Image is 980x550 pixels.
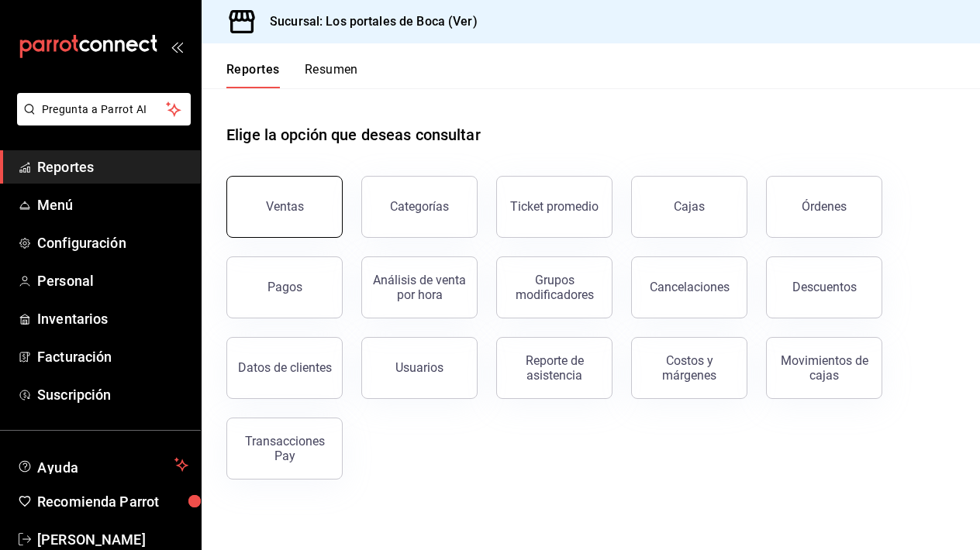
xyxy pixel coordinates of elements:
[37,455,168,474] span: Ayuda
[674,198,706,216] div: Cajas
[37,491,188,512] span: Recomienda Parrot
[631,256,747,318] button: Cancelaciones
[226,337,343,399] button: Datos de clientes
[371,273,468,302] div: Análisis de venta por hora
[37,308,188,329] span: Inventarios
[267,280,302,294] div: Pagos
[37,346,188,367] span: Facturación
[496,176,612,238] button: Ticket promedio
[236,434,333,463] div: Transacciones Pay
[650,280,730,294] div: Cancelaciones
[266,199,304,214] div: Ventas
[776,353,872,383] div: Movimientos de cajas
[641,353,737,383] div: Costos y márgenes
[496,256,612,318] button: Grupos modificadores
[631,337,747,399] button: Costos y márgenes
[361,337,478,399] button: Usuarios
[766,337,882,399] button: Movimientos de cajas
[390,199,449,214] div: Categorías
[226,256,343,318] button: Pagos
[361,176,478,238] button: Categorías
[226,62,280,88] button: Reportes
[792,280,857,294] div: Descuentos
[37,529,188,550] span: [PERSON_NAME]
[802,199,847,214] div: Órdenes
[238,360,332,375] div: Datos de clientes
[37,194,188,215] span: Menú
[11,112,191,129] a: Pregunta a Parrot AI
[395,360,443,375] div: Usuarios
[37,232,188,253] span: Configuración
[766,256,882,318] button: Descuentos
[361,256,478,318] button: Análisis de venta por hora
[506,353,602,383] div: Reporte de asistencia
[496,337,612,399] button: Reporte de asistencia
[17,93,191,125] button: Pregunta a Parrot AI
[766,176,882,238] button: Órdenes
[226,62,358,88] div: navigation tabs
[506,273,602,302] div: Grupos modificadores
[305,62,358,88] button: Resumen
[226,418,343,480] button: Transacciones Pay
[37,156,188,177] span: Reportes
[631,176,747,238] a: Cajas
[510,199,599,214] div: Ticket promedio
[257,12,478,31] h3: Sucursal: Los portales de Boca (Ver)
[37,384,188,405] span: Suscripción
[171,40,183,53] button: open_drawer_menu
[226,176,343,238] button: Ventas
[226,123,481,146] h1: Elige la opción que deseas consultar
[37,270,188,291] span: Personal
[42,101,167,118] span: Pregunta a Parrot AI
